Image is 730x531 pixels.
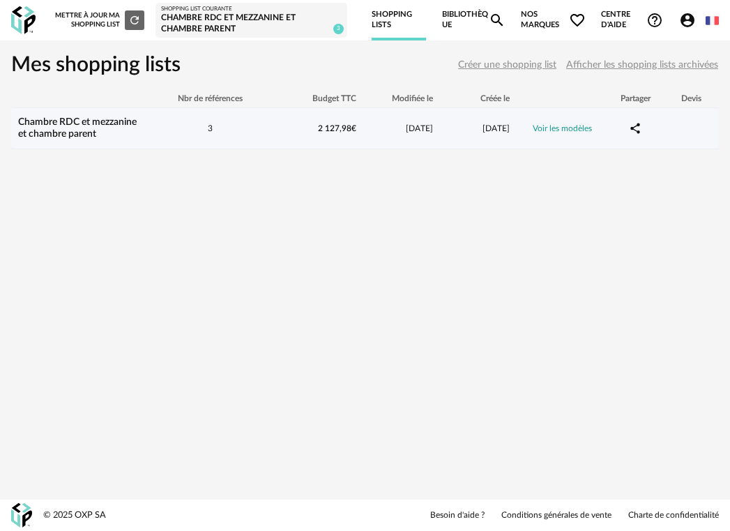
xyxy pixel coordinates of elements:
[11,6,36,35] img: OXP
[607,94,663,103] div: Partager
[440,94,517,103] div: Créée le
[646,12,663,29] span: Help Circle Outline icon
[482,124,510,133] span: [DATE]
[501,510,611,521] a: Conditions générales de vente
[208,124,213,133] span: 3
[43,509,106,521] div: © 2025 OXP SA
[628,510,719,521] a: Charte de confidentialité
[18,117,137,139] a: Chambre RDC et mezzanine et chambre parent
[430,510,485,521] a: Besoin d'aide ?
[363,94,440,103] div: Modifiée le
[318,124,356,133] span: 2 127,98
[161,13,342,34] div: Chambre RDC et mezzanine et chambre parent
[147,94,273,103] div: Nbr de références
[629,124,641,133] span: Share Variant icon
[161,6,342,35] a: Shopping List courante Chambre RDC et mezzanine et chambre parent 3
[333,24,344,34] span: 3
[569,12,586,29] span: Heart Outline icon
[273,94,363,103] div: Budget TTC
[533,124,592,133] a: Voir les modèles
[457,54,557,76] button: Créer une shopping list
[11,503,32,528] img: OXP
[679,12,698,29] span: Account Circle icon
[55,10,144,30] div: Mettre à jour ma Shopping List
[161,6,342,13] div: Shopping List courante
[351,124,356,133] span: €
[406,124,433,133] span: [DATE]
[11,52,181,79] h1: Mes shopping lists
[565,54,719,76] button: Afficher les shopping lists archivées
[663,94,719,103] div: Devis
[458,60,556,70] span: Créer une shopping list
[706,14,719,27] img: fr
[601,10,663,30] span: Centre d'aideHelp Circle Outline icon
[566,60,718,70] span: Afficher les shopping lists archivées
[128,16,141,23] span: Refresh icon
[489,12,505,29] span: Magnify icon
[679,12,696,29] span: Account Circle icon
